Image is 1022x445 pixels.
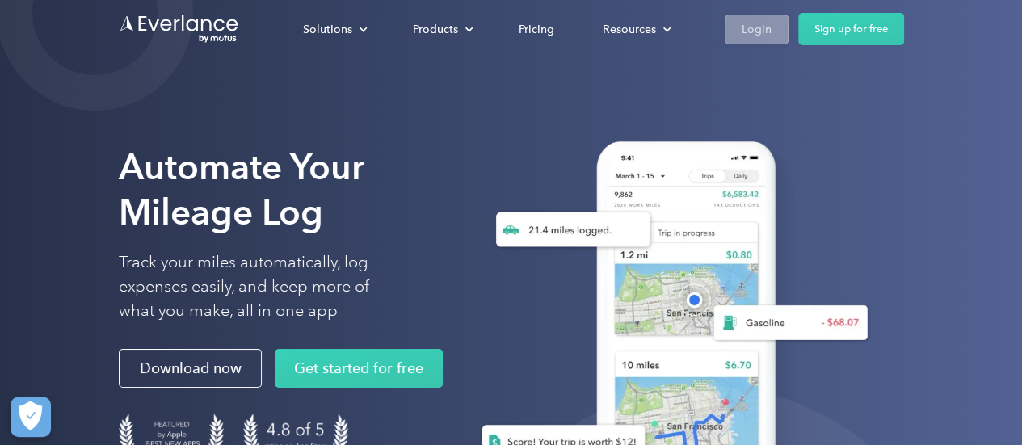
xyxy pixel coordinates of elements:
div: Products [413,19,458,39]
button: Cookies Settings [11,397,51,437]
div: Solutions [303,19,352,39]
a: Login [725,14,789,44]
div: Products [397,15,486,43]
div: Resources [603,19,656,39]
a: Sign up for free [798,13,904,45]
a: Download now [119,349,262,388]
div: Login [742,19,772,39]
a: Pricing [503,15,570,43]
p: Track your miles automatically, log expenses easily, and keep more of what you make, all in one app [119,250,407,323]
strong: Automate Your Mileage Log [119,145,364,233]
a: Get started for free [275,349,443,388]
a: Go to homepage [119,14,240,44]
div: Pricing [519,19,554,39]
div: Resources [587,15,684,43]
div: Solutions [287,15,381,43]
